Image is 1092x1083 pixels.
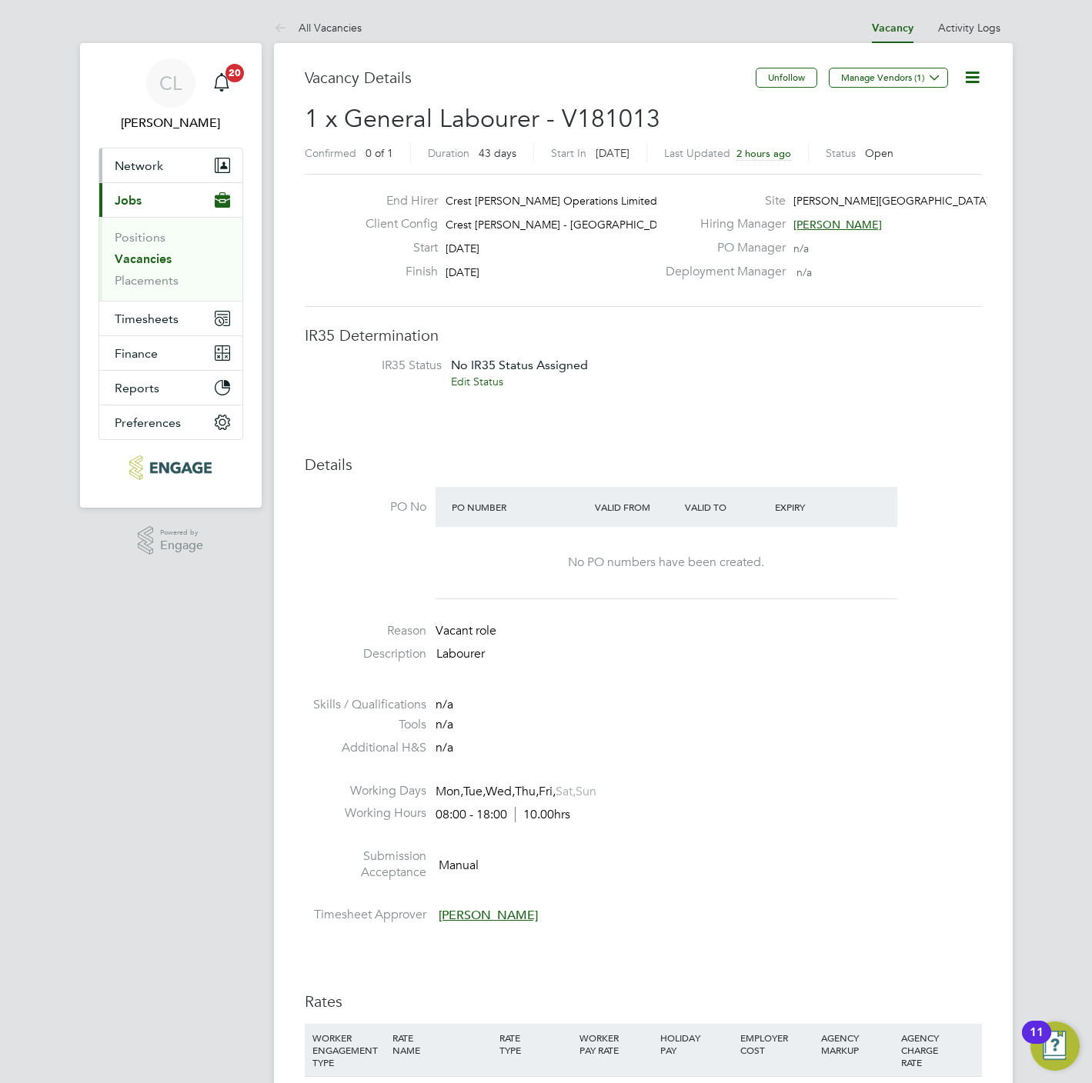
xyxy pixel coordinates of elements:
span: Preferences [115,415,181,430]
label: Skills / Qualifications [305,697,426,713]
label: Start In [551,146,586,160]
label: PO No [305,499,426,515]
span: Open [865,146,893,160]
div: 08:00 - 18:00 [436,807,570,823]
span: Sat, [556,784,576,799]
span: n/a [793,242,809,255]
a: Vacancy [872,22,913,35]
span: 10.00hrs [515,807,570,822]
span: [DATE] [446,265,479,279]
button: Network [99,148,242,182]
label: Working Hours [305,805,426,821]
a: Vacancies [115,252,172,266]
div: AGENCY CHARGE RATE [897,1024,977,1076]
a: Activity Logs [938,21,1000,35]
h3: Rates [305,991,982,1011]
a: Placements [115,273,179,288]
a: Positions [115,230,165,245]
a: 20 [206,58,237,108]
div: Valid To [681,493,771,521]
span: Powered by [160,526,203,539]
div: WORKER ENGAGEMENT TYPE [309,1024,389,1076]
label: Finish [353,264,438,280]
img: protechltd-logo-retina.png [129,455,212,480]
span: Crest [PERSON_NAME] Operations Limited [446,194,657,208]
span: n/a [796,265,812,279]
span: [PERSON_NAME] [439,908,538,923]
span: Thu, [515,784,539,799]
span: CL [159,73,182,93]
a: CL[PERSON_NAME] [99,58,243,132]
span: Reports [115,381,159,395]
span: Wed, [486,784,515,799]
a: Go to home page [99,455,243,480]
span: Finance [115,346,158,361]
a: All Vacancies [274,21,362,35]
button: Finance [99,336,242,370]
label: Reason [305,623,426,639]
h3: Vacancy Details [305,68,756,88]
p: Labourer [436,646,982,662]
span: n/a [436,740,453,755]
span: 0 of 1 [366,146,393,160]
span: Jobs [115,193,142,208]
label: PO Manager [656,240,786,256]
label: Working Days [305,783,426,799]
button: Timesheets [99,302,242,335]
label: Client Config [353,216,438,232]
span: Fri, [539,784,556,799]
label: Timesheet Approver [305,907,426,923]
span: Network [115,158,163,173]
label: IR35 Status [320,358,442,374]
div: PO Number [448,493,592,521]
label: Site [656,193,786,209]
a: Powered byEngage [138,526,203,555]
div: Valid From [591,493,681,521]
div: Jobs [99,217,242,301]
span: Tue, [463,784,486,799]
span: 43 days [479,146,516,160]
button: Manage Vendors (1) [829,68,948,88]
span: n/a [436,717,453,732]
div: RATE NAME [389,1024,496,1064]
button: Unfollow [756,68,817,88]
span: [DATE] [446,242,479,255]
label: Duration [428,146,469,160]
span: Mon, [436,784,463,799]
label: Tools [305,717,426,733]
nav: Main navigation [80,43,262,508]
button: Reports [99,371,242,405]
label: Hiring Manager [656,216,786,232]
span: Sun [576,784,596,799]
div: No PO numbers have been created. [451,555,882,571]
span: [DATE] [596,146,629,160]
span: [PERSON_NAME] [793,218,882,232]
span: 2 hours ago [736,147,791,160]
label: Submission Acceptance [305,848,426,881]
a: Edit Status [451,375,503,388]
span: Crest [PERSON_NAME] - [GEOGRAPHIC_DATA] [446,218,681,232]
div: AGENCY MARKUP [817,1024,897,1064]
label: Description [305,646,426,662]
div: 11 [1030,1032,1044,1052]
h3: Details [305,455,982,475]
span: 20 [225,64,244,82]
div: EMPLOYER COST [736,1024,816,1064]
span: 1 x General Labourer - V181013 [305,104,660,134]
h3: IR35 Determination [305,325,982,345]
label: Start [353,240,438,256]
button: Open Resource Center, 11 new notifications [1030,1021,1080,1071]
span: [PERSON_NAME][GEOGRAPHIC_DATA] Phase 1 [793,194,1030,208]
span: Timesheets [115,312,179,326]
button: Preferences [99,405,242,439]
label: Last Updated [664,146,730,160]
span: Manual [439,857,479,872]
span: Vacant role [436,623,496,638]
label: End Hirer [353,193,438,209]
label: Status [826,146,856,160]
div: HOLIDAY PAY [656,1024,736,1064]
label: Confirmed [305,146,356,160]
div: RATE TYPE [496,1024,576,1064]
div: WORKER PAY RATE [576,1024,656,1064]
label: Deployment Manager [656,264,786,280]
